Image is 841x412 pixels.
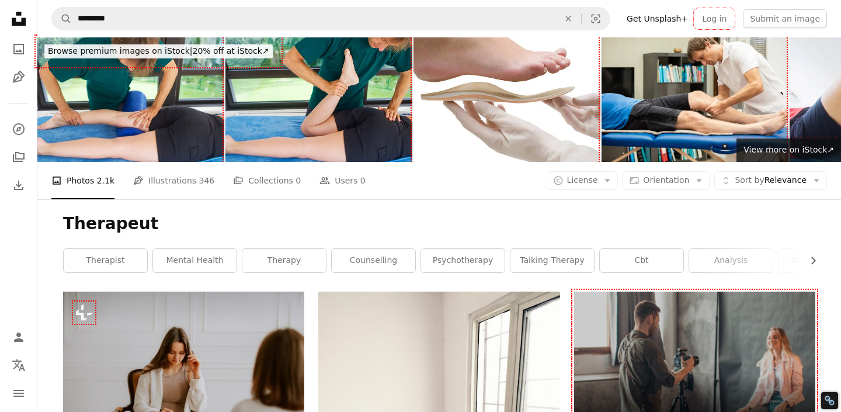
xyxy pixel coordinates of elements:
div: Restore Info Box &#10;&#10;NoFollow Info:&#10; META-Robots NoFollow: &#09;false&#10; META-Robots ... [824,395,835,406]
span: 20% off at iStock ↗ [48,46,269,56]
button: Submit an image [743,9,827,28]
a: Download History [7,174,30,197]
a: cbt [600,249,683,272]
a: mental health [153,249,237,272]
button: License [547,171,618,190]
span: 0 [296,174,301,187]
img: Doctor testing the knee with the Lachman Test [602,37,788,162]
a: Browse premium images on iStock|20% off at iStock↗ [37,37,280,65]
span: 346 [199,174,215,187]
button: Menu [7,382,30,405]
span: Browse premium images on iStock | [48,46,192,56]
a: psychotherapy [421,249,505,272]
a: counselling [332,249,415,272]
a: therapist [64,249,147,272]
a: Illustrations 346 [133,162,214,199]
form: Find visuals sitewide [51,7,610,30]
span: Relevance [735,175,807,186]
span: 0 [360,174,366,187]
button: Search Unsplash [52,8,72,30]
a: a woman sitting in a chair talking on a cell phone [63,367,304,378]
a: Explore [7,117,30,141]
a: Photos [7,37,30,61]
span: License [567,175,598,185]
span: Orientation [643,175,689,185]
a: talking therapy [510,249,594,272]
img: Improving extension of knee [37,37,224,162]
button: Language [7,354,30,377]
button: Visual search [582,8,610,30]
a: Get Unsplash+ [620,9,695,28]
button: Sort byRelevance [714,171,827,190]
a: therapy [242,249,326,272]
h1: Therapeut [63,213,815,234]
a: Illustrations [7,65,30,89]
a: Collections [7,146,30,169]
button: Orientation [623,171,710,190]
img: Improving Flexibility of knee [225,37,412,162]
a: Collections 0 [233,162,301,199]
button: scroll list to the right [802,249,815,272]
span: Sort by [735,175,764,185]
a: Users 0 [319,162,366,199]
a: View more on iStock↗ [736,139,841,162]
a: Log in [695,9,734,28]
a: analysis [689,249,773,272]
span: View more on iStock ↗ [743,145,834,154]
button: Clear [555,8,581,30]
img: Doctor adapts insole to foot shape [413,37,600,162]
a: Log in / Sign up [7,326,30,349]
